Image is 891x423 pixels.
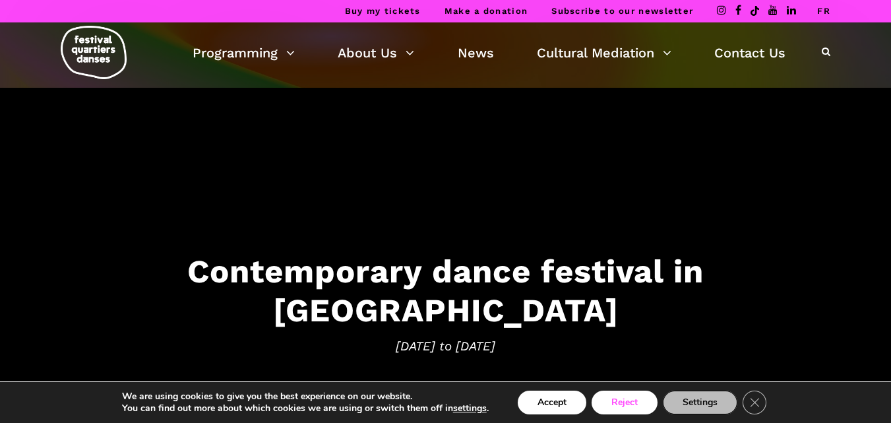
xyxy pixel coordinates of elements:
[122,403,489,414] p: You can find out more about which cookies we are using or switch them off in .
[37,252,855,330] h3: Contemporary dance festival in [GEOGRAPHIC_DATA]
[193,42,295,64] a: Programming
[592,391,658,414] button: Reject
[743,391,766,414] button: Close GDPR Cookie Banner
[345,6,421,16] a: Buy my tickets
[518,391,586,414] button: Accept
[445,6,528,16] a: Make a donation
[817,6,830,16] a: FR
[551,6,693,16] a: Subscribe to our newsletter
[37,336,855,356] span: [DATE] to [DATE]
[458,42,494,64] a: News
[61,26,127,79] img: logo-fqd-med
[453,403,487,414] button: settings
[663,391,737,414] button: Settings
[714,42,785,64] a: Contact Us
[537,42,671,64] a: Cultural Mediation
[338,42,414,64] a: About Us
[122,391,489,403] p: We are using cookies to give you the best experience on our website.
